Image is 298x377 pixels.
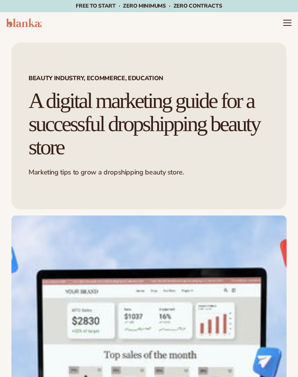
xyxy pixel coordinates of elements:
[29,75,269,81] span: Beauty Industry, Ecommerce, Education
[29,89,269,159] h1: A digital marketing guide for a successful dropshipping beauty store
[283,18,292,27] summary: Menu
[29,168,184,177] span: Marketing tips to grow a dropshipping beauty store.
[76,2,222,10] span: Free to start · ZERO minimums · ZERO contracts
[6,18,42,27] img: logo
